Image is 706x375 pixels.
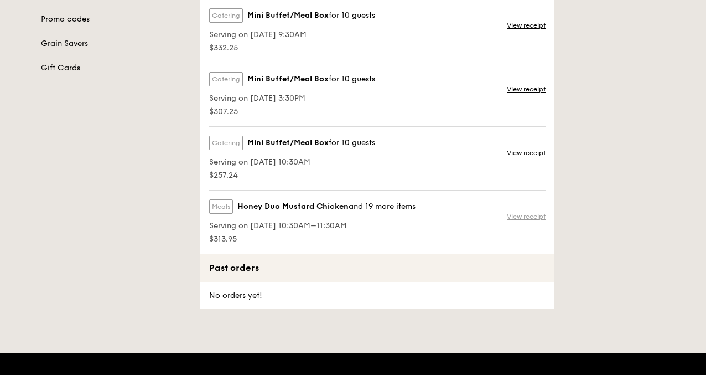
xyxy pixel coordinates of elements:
span: and 19 more items [349,202,416,211]
a: Gift Cards [41,63,187,74]
span: Serving on [DATE] 9:30AM [209,29,375,40]
span: Serving on [DATE] 3:30PM [209,93,375,104]
a: View receipt [507,212,546,221]
label: Catering [209,8,243,23]
a: View receipt [507,148,546,157]
span: for 10 guests [329,74,375,84]
span: $313.95 [209,234,416,245]
span: Mini Buffet/Meal Box [247,10,329,21]
span: Serving on [DATE] 10:30AM [209,157,375,168]
a: Promo codes [41,14,187,25]
span: Mini Buffet/Meal Box [247,137,329,148]
label: Meals [209,199,233,214]
a: View receipt [507,85,546,94]
span: $307.25 [209,106,375,117]
span: for 10 guests [329,11,375,20]
span: for 10 guests [329,138,375,147]
span: Serving on [DATE] 10:30AM–11:30AM [209,220,416,232]
span: $332.25 [209,43,375,54]
label: Catering [209,72,243,86]
span: Honey Duo Mustard Chicken [237,201,349,212]
span: Mini Buffet/Meal Box [247,74,329,85]
div: Past orders [200,254,554,282]
a: Grain Savers [41,38,187,49]
label: Catering [209,136,243,150]
div: No orders yet! [200,282,269,309]
a: View receipt [507,21,546,30]
span: $257.24 [209,170,375,181]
